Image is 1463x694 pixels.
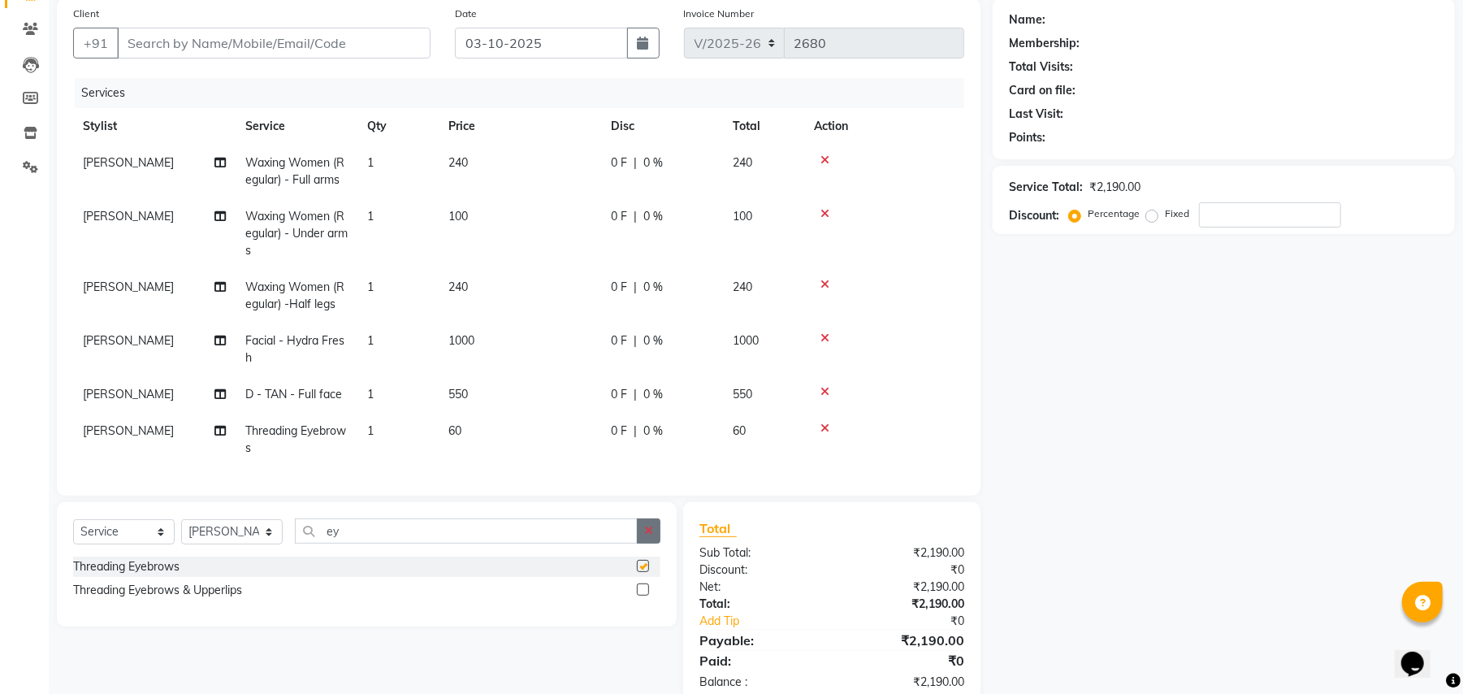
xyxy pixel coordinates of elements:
div: ₹2,190.00 [832,579,976,596]
a: Add Tip [687,613,856,630]
span: 550 [448,387,468,401]
span: 1 [367,280,374,294]
span: 240 [448,155,468,170]
span: 60 [448,423,461,438]
span: [PERSON_NAME] [83,387,174,401]
span: 1 [367,333,374,348]
label: Date [455,7,477,21]
span: [PERSON_NAME] [83,209,174,223]
span: | [634,154,637,171]
span: 240 [733,155,752,170]
span: 0 % [643,208,663,225]
span: | [634,279,637,296]
th: Price [439,108,601,145]
input: Search or Scan [295,518,638,544]
div: Total: [687,596,832,613]
span: 1000 [448,333,474,348]
span: 240 [448,280,468,294]
span: Waxing Women (Regular) -Half legs [245,280,344,311]
div: Discount: [1009,207,1059,224]
span: 0 F [611,423,627,440]
div: Net: [687,579,832,596]
span: Threading Eyebrows [245,423,346,455]
div: Membership: [1009,35,1080,52]
div: Card on file: [1009,82,1076,99]
th: Action [804,108,964,145]
span: 100 [448,209,468,223]
span: 0 F [611,208,627,225]
span: | [634,208,637,225]
span: 1 [367,155,374,170]
span: 0 % [643,332,663,349]
div: Points: [1009,129,1045,146]
span: 0 F [611,279,627,296]
span: | [634,332,637,349]
span: [PERSON_NAME] [83,155,174,170]
div: ₹0 [832,562,976,579]
div: Last Visit: [1009,106,1063,123]
div: Sub Total: [687,544,832,562]
span: 0 % [643,423,663,440]
label: Invoice Number [684,7,755,21]
th: Total [723,108,804,145]
span: Waxing Women (Regular) - Full arms [245,155,344,187]
button: +91 [73,28,119,59]
div: Total Visits: [1009,59,1073,76]
div: Services [75,78,976,108]
div: ₹0 [832,651,976,670]
th: Disc [601,108,723,145]
div: Threading Eyebrows [73,558,180,575]
label: Fixed [1165,206,1189,221]
span: Facial - Hydra Fresh [245,333,344,365]
span: D - TAN - Full face [245,387,342,401]
div: Threading Eyebrows & Upperlips [73,582,242,599]
span: 60 [733,423,746,438]
span: 1000 [733,333,759,348]
span: | [634,386,637,403]
div: Discount: [687,562,832,579]
span: 240 [733,280,752,294]
span: 0 F [611,386,627,403]
span: 1 [367,387,374,401]
span: [PERSON_NAME] [83,423,174,438]
span: 0 F [611,332,627,349]
span: 0 F [611,154,627,171]
div: ₹2,190.00 [832,544,976,562]
div: ₹2,190.00 [832,631,976,650]
label: Client [73,7,99,21]
div: ₹2,190.00 [1089,179,1141,196]
div: Payable: [687,631,832,650]
span: [PERSON_NAME] [83,280,174,294]
div: Paid: [687,651,832,670]
div: Name: [1009,11,1045,28]
input: Search by Name/Mobile/Email/Code [117,28,431,59]
div: Balance : [687,674,832,691]
th: Stylist [73,108,236,145]
div: Service Total: [1009,179,1083,196]
div: ₹0 [856,613,976,630]
span: 550 [733,387,752,401]
div: ₹2,190.00 [832,596,976,613]
span: 0 % [643,386,663,403]
span: 100 [733,209,752,223]
span: [PERSON_NAME] [83,333,174,348]
th: Qty [357,108,439,145]
iframe: chat widget [1395,629,1447,678]
div: ₹2,190.00 [832,674,976,691]
span: 1 [367,423,374,438]
span: 0 % [643,279,663,296]
span: 0 % [643,154,663,171]
span: Total [699,520,737,537]
span: Waxing Women (Regular) - Under arms [245,209,348,258]
span: | [634,423,637,440]
th: Service [236,108,357,145]
span: 1 [367,209,374,223]
label: Percentage [1088,206,1140,221]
